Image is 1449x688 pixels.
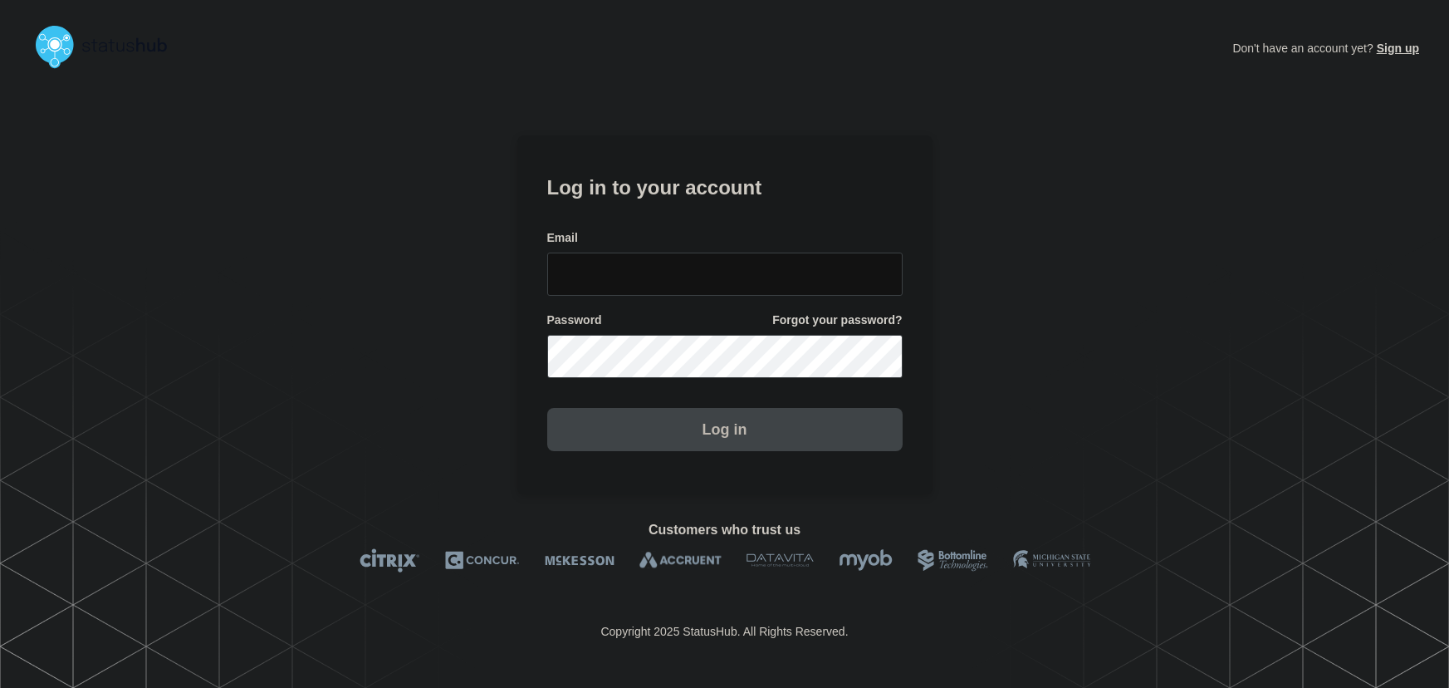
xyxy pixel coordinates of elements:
button: Log in [547,408,903,451]
h2: Customers who trust us [30,523,1419,538]
input: password input [547,335,903,378]
img: Concur logo [445,548,520,573]
p: Copyright 2025 StatusHub. All Rights Reserved. [600,625,848,638]
img: Citrix logo [360,548,420,573]
img: Accruent logo [639,548,722,573]
img: DataVita logo [747,548,814,573]
img: MSU logo [1013,548,1090,573]
img: McKesson logo [545,548,614,573]
input: email input [547,253,903,296]
img: StatusHub logo [30,20,188,73]
span: Password [547,312,602,328]
img: myob logo [839,548,893,573]
a: Forgot your password? [772,312,902,328]
h1: Log in to your account [547,170,903,201]
img: Bottomline logo [918,548,988,573]
span: Email [547,230,578,246]
p: Don't have an account yet? [1232,28,1419,68]
a: Sign up [1373,42,1419,55]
